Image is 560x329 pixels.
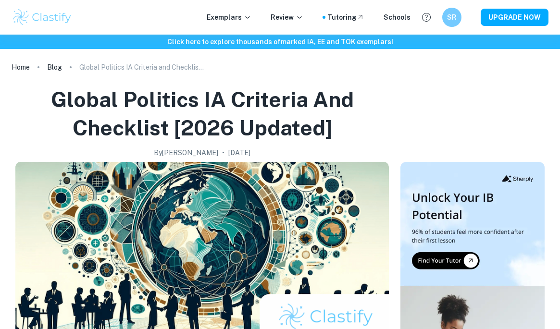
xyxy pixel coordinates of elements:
h6: Click here to explore thousands of marked IA, EE and TOK exemplars ! [2,37,558,47]
a: Schools [384,12,411,23]
a: Home [12,61,30,74]
h1: Global Politics IA Criteria and Checklist [2026 updated] [15,85,389,142]
a: Tutoring [327,12,364,23]
button: Help and Feedback [418,9,435,25]
img: Clastify logo [12,8,73,27]
p: Review [271,12,303,23]
a: Blog [47,61,62,74]
h2: [DATE] [228,147,250,158]
p: Global Politics IA Criteria and Checklist [2026 updated] [79,62,204,73]
button: UPGRADE NOW [481,9,548,26]
p: Exemplars [207,12,251,23]
h2: By [PERSON_NAME] [154,147,218,158]
h6: SR [447,12,458,23]
button: SR [442,8,461,27]
p: • [222,147,224,158]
